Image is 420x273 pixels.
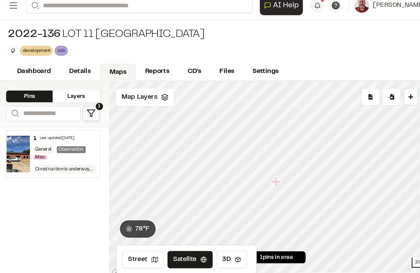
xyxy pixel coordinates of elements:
a: Mapbox logo [108,261,146,270]
span: 1 pins in area [247,246,278,254]
span: Misc [34,155,47,158]
a: Maps [97,69,131,85]
div: 1 [34,135,37,143]
div: Map marker [257,174,268,185]
div: sob [54,52,66,61]
button: Edit Tags [10,52,20,61]
button: Zoom in [403,209,416,221]
a: Maxar [398,266,418,272]
span: Zoom out [403,222,416,234]
a: Details [59,68,97,84]
div: 300 ft [390,251,416,260]
div: development [21,52,52,61]
img: file [9,136,31,170]
img: User [336,7,350,21]
button: 3D [206,244,235,261]
div: Open AI Assistant [247,5,291,23]
a: Map feedback [354,266,397,272]
span: Map Layers [117,95,151,105]
button: Search [27,7,43,21]
div: Construction is underway, [PERSON_NAME] construction is on site building under construction. No w... [34,164,93,172]
div: No pins available to export [343,92,359,107]
button: Satellite [160,244,203,261]
button: [PERSON_NAME] [336,7,410,21]
button: 1 [80,108,97,122]
div: Pins [9,94,52,105]
button: 78°F [116,215,149,232]
span: AI Help [259,9,283,19]
a: CD's [170,68,201,84]
span: 2022-136 [10,34,60,48]
a: Reports [131,68,170,84]
a: OpenStreetMap [310,266,352,272]
span: 78 ° F [130,219,144,228]
button: Zoom out [403,221,416,234]
a: Dashboard [10,68,59,84]
a: Mapbox [285,266,309,272]
button: Open AI Assistant [247,5,287,23]
div: Last updated [DATE] [40,136,73,141]
div: Lot 11 [GEOGRAPHIC_DATA] [10,34,195,48]
span: [PERSON_NAME] [353,9,403,18]
button: Search [9,108,24,122]
div: Observation [56,146,83,152]
button: Find my location [403,192,416,205]
a: Files [201,68,231,84]
div: General [34,146,53,152]
span: 1 [93,105,100,112]
button: Street [118,244,157,261]
div: Import Pins into your project [362,92,379,107]
div: Layers [52,94,96,105]
a: Settings [231,68,273,84]
button: Reset bearing to north [403,234,416,246]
